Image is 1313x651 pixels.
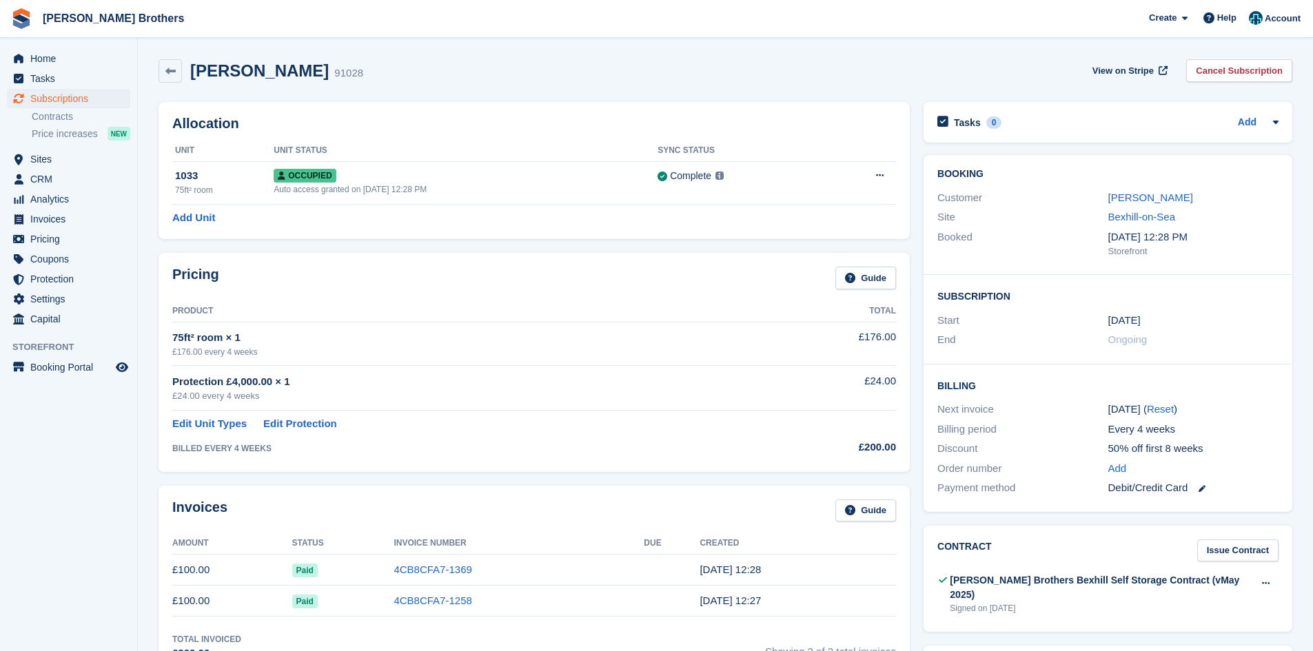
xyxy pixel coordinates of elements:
[7,149,130,169] a: menu
[1238,115,1256,131] a: Add
[1108,229,1279,245] div: [DATE] 12:28 PM
[700,595,761,606] time: 2025-06-16 11:27:43 UTC
[937,229,1108,258] div: Booked
[762,366,896,411] td: £24.00
[30,289,113,309] span: Settings
[32,126,130,141] a: Price increases NEW
[1108,461,1127,477] a: Add
[1149,11,1177,25] span: Create
[7,49,130,68] a: menu
[7,289,130,309] a: menu
[7,309,130,329] a: menu
[172,633,241,645] div: Total Invoiced
[1217,11,1236,25] span: Help
[670,169,711,183] div: Complete
[30,49,113,68] span: Home
[762,300,896,322] th: Total
[762,322,896,365] td: £176.00
[292,533,394,555] th: Status
[835,499,896,522] a: Guide
[292,595,318,608] span: Paid
[1108,211,1176,223] a: Bexhill-on-Sea
[30,229,113,249] span: Pricing
[1087,59,1170,82] a: View on Stripe
[32,127,98,141] span: Price increases
[172,555,292,586] td: £100.00
[937,480,1108,496] div: Payment method
[172,374,762,390] div: Protection £4,000.00 × 1
[30,189,113,209] span: Analytics
[30,89,113,108] span: Subscriptions
[937,378,1279,392] h2: Billing
[37,7,190,30] a: [PERSON_NAME] Brothers
[7,269,130,289] a: menu
[172,533,292,555] th: Amount
[700,564,761,575] time: 2025-07-14 11:28:16 UTC
[1197,539,1279,562] a: Issue Contract
[175,168,274,184] div: 1033
[30,358,113,377] span: Booking Portal
[30,149,113,169] span: Sites
[394,564,471,575] a: 4CB8CFA7-1369
[1092,64,1154,78] span: View on Stripe
[1108,402,1279,417] div: [DATE] ( )
[1108,422,1279,437] div: Every 4 weeks
[762,440,896,455] div: £200.00
[172,499,227,522] h2: Invoices
[12,340,137,354] span: Storefront
[7,169,130,189] a: menu
[7,358,130,377] a: menu
[1108,441,1279,457] div: 50% off first 8 weeks
[172,442,762,455] div: BILLED EVERY 4 WEEKS
[937,169,1279,180] h2: Booking
[7,89,130,108] a: menu
[274,183,658,196] div: Auto access granted on [DATE] 12:28 PM
[1265,12,1301,25] span: Account
[950,602,1253,614] div: Signed on [DATE]
[172,389,762,403] div: £24.00 every 4 weeks
[172,116,896,132] h2: Allocation
[172,210,215,226] a: Add Unit
[394,533,644,555] th: Invoice Number
[30,309,113,329] span: Capital
[1108,192,1193,203] a: [PERSON_NAME]
[715,172,724,180] img: icon-info-grey-7440780725fd019a000dd9b08b2336e03edf1995a4989e88bcd33f0948082b44.svg
[114,359,130,375] a: Preview store
[644,533,700,555] th: Due
[937,402,1108,417] div: Next invoice
[937,539,992,562] h2: Contract
[954,116,981,129] h2: Tasks
[7,69,130,88] a: menu
[937,289,1279,302] h2: Subscription
[937,209,1108,225] div: Site
[172,267,219,289] h2: Pricing
[274,140,658,162] th: Unit Status
[172,330,762,346] div: 75ft² room × 1
[986,116,1002,129] div: 0
[11,8,32,29] img: stora-icon-8386f47178a22dfd0bd8f6a31ec36ba5ce8667c1dd55bd0f319d3a0aa187defe.svg
[32,110,130,123] a: Contracts
[1249,11,1263,25] img: Helen Eldridge
[172,300,762,322] th: Product
[7,249,130,269] a: menu
[7,189,130,209] a: menu
[274,169,336,183] span: Occupied
[263,416,337,432] a: Edit Protection
[175,184,274,196] div: 75ft² room
[1108,245,1279,258] div: Storefront
[937,441,1108,457] div: Discount
[30,269,113,289] span: Protection
[30,249,113,269] span: Coupons
[937,190,1108,206] div: Customer
[334,65,363,81] div: 91028
[292,564,318,577] span: Paid
[7,229,130,249] a: menu
[1147,403,1174,415] a: Reset
[172,140,274,162] th: Unit
[30,209,113,229] span: Invoices
[394,595,471,606] a: 4CB8CFA7-1258
[190,61,329,80] h2: [PERSON_NAME]
[950,573,1253,602] div: [PERSON_NAME] Brothers Bexhill Self Storage Contract (vMay 2025)
[658,140,824,162] th: Sync Status
[108,127,130,141] div: NEW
